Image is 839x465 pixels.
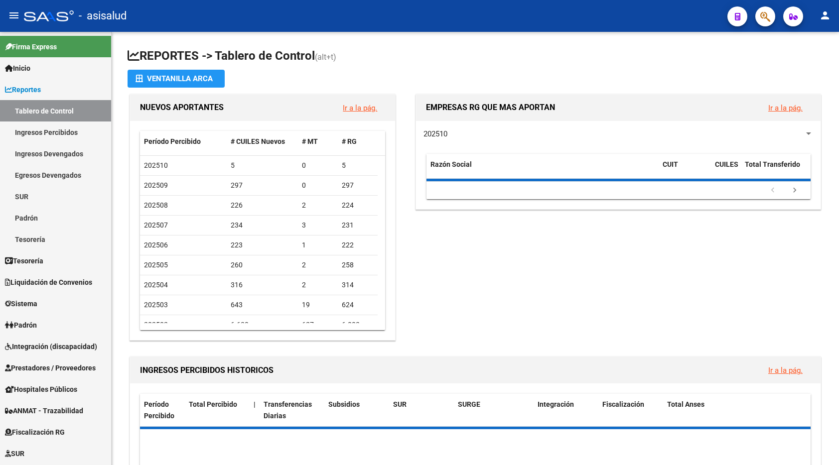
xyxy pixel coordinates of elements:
[342,299,374,311] div: 624
[5,63,30,74] span: Inicio
[140,103,224,112] span: NUEVOS APORTANTES
[302,239,334,251] div: 1
[302,259,334,271] div: 2
[144,241,168,249] span: 202506
[302,299,334,311] div: 19
[423,129,447,138] span: 202510
[5,448,24,459] span: SUR
[5,362,96,373] span: Prestadores / Proveedores
[711,154,741,187] datatable-header-cell: CUILES
[315,52,336,62] span: (alt+t)
[5,384,77,395] span: Hospitales Públicos
[231,160,294,171] div: 5
[663,160,678,168] span: CUIT
[768,366,803,375] a: Ir a la pág.
[79,5,127,27] span: - asisalud
[454,394,534,427] datatable-header-cell: SURGE
[426,103,555,112] span: EMPRESAS RG QUE MAS APORTAN
[335,99,385,117] button: Ir a la pág.
[144,221,168,229] span: 202507
[144,301,168,309] span: 202503
[140,365,274,375] span: INGRESOS PERCIBIDOS HISTORICOS
[144,400,174,420] span: Período Percibido
[430,160,472,168] span: Razón Social
[231,239,294,251] div: 223
[185,394,250,427] datatable-header-cell: Total Percibido
[302,200,334,211] div: 2
[302,220,334,231] div: 3
[763,185,782,196] a: go to previous page
[128,48,823,65] h1: REPORTES -> Tablero de Control
[760,99,811,117] button: Ir a la pág.
[5,405,83,416] span: ANMAT - Trazabilidad
[231,299,294,311] div: 643
[745,160,800,168] span: Total Transferido
[144,137,201,145] span: Período Percibido
[8,9,20,21] mat-icon: menu
[144,261,168,269] span: 202505
[426,154,659,187] datatable-header-cell: Razón Social
[338,131,378,152] datatable-header-cell: # RG
[136,70,217,88] div: Ventanilla ARCA
[260,394,324,427] datatable-header-cell: Transferencias Diarias
[144,321,168,329] span: 202502
[538,400,574,408] span: Integración
[144,281,168,289] span: 202504
[342,220,374,231] div: 231
[5,298,37,309] span: Sistema
[264,400,312,420] span: Transferencias Diarias
[254,400,256,408] span: |
[342,259,374,271] div: 258
[302,180,334,191] div: 0
[667,400,704,408] span: Total Anses
[342,137,357,145] span: # RG
[302,137,318,145] span: # MT
[227,131,298,152] datatable-header-cell: # CUILES Nuevos
[144,181,168,189] span: 202509
[140,394,185,427] datatable-header-cell: Período Percibido
[231,279,294,291] div: 316
[140,131,227,152] datatable-header-cell: Período Percibido
[602,400,644,408] span: Fiscalización
[458,400,480,408] span: SURGE
[342,180,374,191] div: 297
[189,400,237,408] span: Total Percibido
[231,137,285,145] span: # CUILES Nuevos
[302,319,334,331] div: 627
[302,279,334,291] div: 2
[250,394,260,427] datatable-header-cell: |
[298,131,338,152] datatable-header-cell: # MT
[5,255,43,266] span: Tesorería
[5,341,97,352] span: Integración (discapacidad)
[5,84,41,95] span: Reportes
[231,319,294,331] div: 6.630
[760,361,811,379] button: Ir a la pág.
[231,180,294,191] div: 297
[5,41,57,52] span: Firma Express
[393,400,407,408] span: SUR
[819,9,831,21] mat-icon: person
[598,394,663,427] datatable-header-cell: Fiscalización
[785,185,804,196] a: go to next page
[342,239,374,251] div: 222
[5,320,37,331] span: Padrón
[231,200,294,211] div: 226
[231,259,294,271] div: 260
[342,279,374,291] div: 314
[663,394,803,427] datatable-header-cell: Total Anses
[5,427,65,438] span: Fiscalización RG
[659,154,711,187] datatable-header-cell: CUIT
[324,394,389,427] datatable-header-cell: Subsidios
[715,160,738,168] span: CUILES
[144,161,168,169] span: 202510
[342,200,374,211] div: 224
[768,104,803,113] a: Ir a la pág.
[342,319,374,331] div: 6.003
[144,201,168,209] span: 202508
[342,160,374,171] div: 5
[231,220,294,231] div: 234
[389,394,454,427] datatable-header-cell: SUR
[128,70,225,88] button: Ventanilla ARCA
[741,154,811,187] datatable-header-cell: Total Transferido
[534,394,598,427] datatable-header-cell: Integración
